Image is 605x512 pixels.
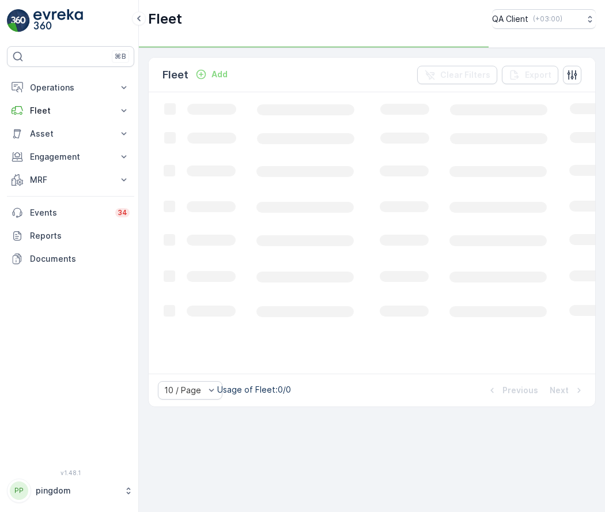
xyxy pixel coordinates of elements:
[36,485,118,496] p: pingdom
[7,168,134,191] button: MRF
[30,207,108,219] p: Events
[30,82,111,93] p: Operations
[533,14,562,24] p: ( +03:00 )
[217,384,291,396] p: Usage of Fleet : 0/0
[492,9,596,29] button: QA Client(+03:00)
[30,105,111,116] p: Fleet
[7,201,134,224] a: Events34
[7,247,134,270] a: Documents
[10,481,28,500] div: PP
[162,67,188,83] p: Fleet
[33,9,83,32] img: logo_light-DOdMpM7g.png
[191,67,232,81] button: Add
[7,479,134,503] button: PPpingdom
[7,469,134,476] span: v 1.48.1
[148,10,182,28] p: Fleet
[549,383,586,397] button: Next
[30,151,111,163] p: Engagement
[115,52,126,61] p: ⌘B
[492,13,528,25] p: QA Client
[7,76,134,99] button: Operations
[550,385,569,396] p: Next
[417,66,497,84] button: Clear Filters
[30,253,130,265] p: Documents
[30,174,111,186] p: MRF
[485,383,539,397] button: Previous
[7,9,30,32] img: logo
[502,66,558,84] button: Export
[7,224,134,247] a: Reports
[525,69,551,81] p: Export
[30,128,111,140] p: Asset
[502,385,538,396] p: Previous
[118,208,127,217] p: 34
[211,69,228,80] p: Add
[440,69,490,81] p: Clear Filters
[7,99,134,122] button: Fleet
[7,145,134,168] button: Engagement
[7,122,134,145] button: Asset
[30,230,130,242] p: Reports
